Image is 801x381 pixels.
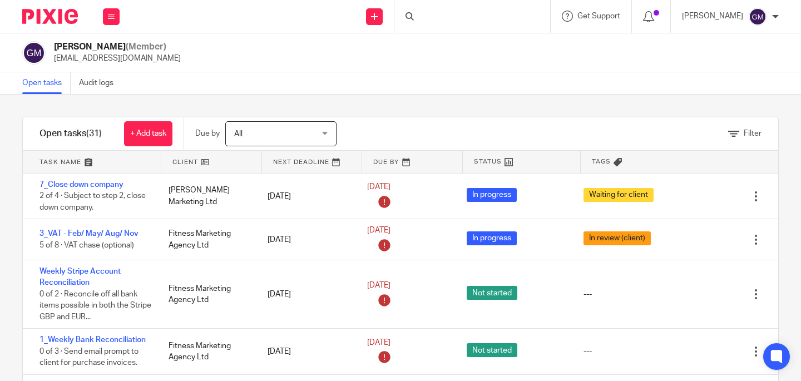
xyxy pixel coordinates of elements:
[584,289,592,300] div: ---
[256,185,356,207] div: [DATE]
[39,192,146,212] span: 2 of 4 · Subject to step 2, close down company.
[592,157,611,166] span: Tags
[474,157,502,166] span: Status
[157,278,257,311] div: Fitness Marketing Agency Ltd
[195,128,220,139] p: Due by
[22,72,71,94] a: Open tasks
[86,129,102,138] span: (31)
[256,229,356,251] div: [DATE]
[79,72,122,94] a: Audit logs
[39,348,139,367] span: 0 of 3 · Send email prompt to client for purchase invoices.
[744,130,762,137] span: Filter
[584,188,654,202] span: Waiting for client
[467,286,517,300] span: Not started
[467,188,517,202] span: In progress
[367,184,390,191] span: [DATE]
[682,11,743,22] p: [PERSON_NAME]
[54,53,181,64] p: [EMAIL_ADDRESS][DOMAIN_NAME]
[39,268,121,286] a: Weekly Stripe Account Reconciliation
[39,181,123,189] a: 7_Close down company
[367,339,390,347] span: [DATE]
[234,130,243,138] span: All
[39,230,139,237] a: 3_VAT - Feb/ May/ Aug/ Nov
[157,179,257,213] div: [PERSON_NAME] Marketing Ltd
[39,290,151,321] span: 0 of 2 · Reconcile off all bank items possible in both the Stripe GBP and EUR...
[126,42,166,51] span: (Member)
[584,346,592,357] div: ---
[22,41,46,65] img: svg%3E
[467,231,517,245] span: In progress
[256,340,356,363] div: [DATE]
[124,121,172,146] a: + Add task
[584,231,651,245] span: In review (client)
[22,9,78,24] img: Pixie
[367,227,390,235] span: [DATE]
[39,336,146,344] a: 1_Weekly Bank Reconciliation
[39,128,102,140] h1: Open tasks
[367,281,390,289] span: [DATE]
[54,41,181,53] h2: [PERSON_NAME]
[467,343,517,357] span: Not started
[157,222,257,256] div: Fitness Marketing Agency Ltd
[577,12,620,20] span: Get Support
[157,335,257,369] div: Fitness Marketing Agency Ltd
[749,8,767,26] img: svg%3E
[39,241,134,249] span: 5 of 8 · VAT chase (optional)
[256,283,356,305] div: [DATE]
